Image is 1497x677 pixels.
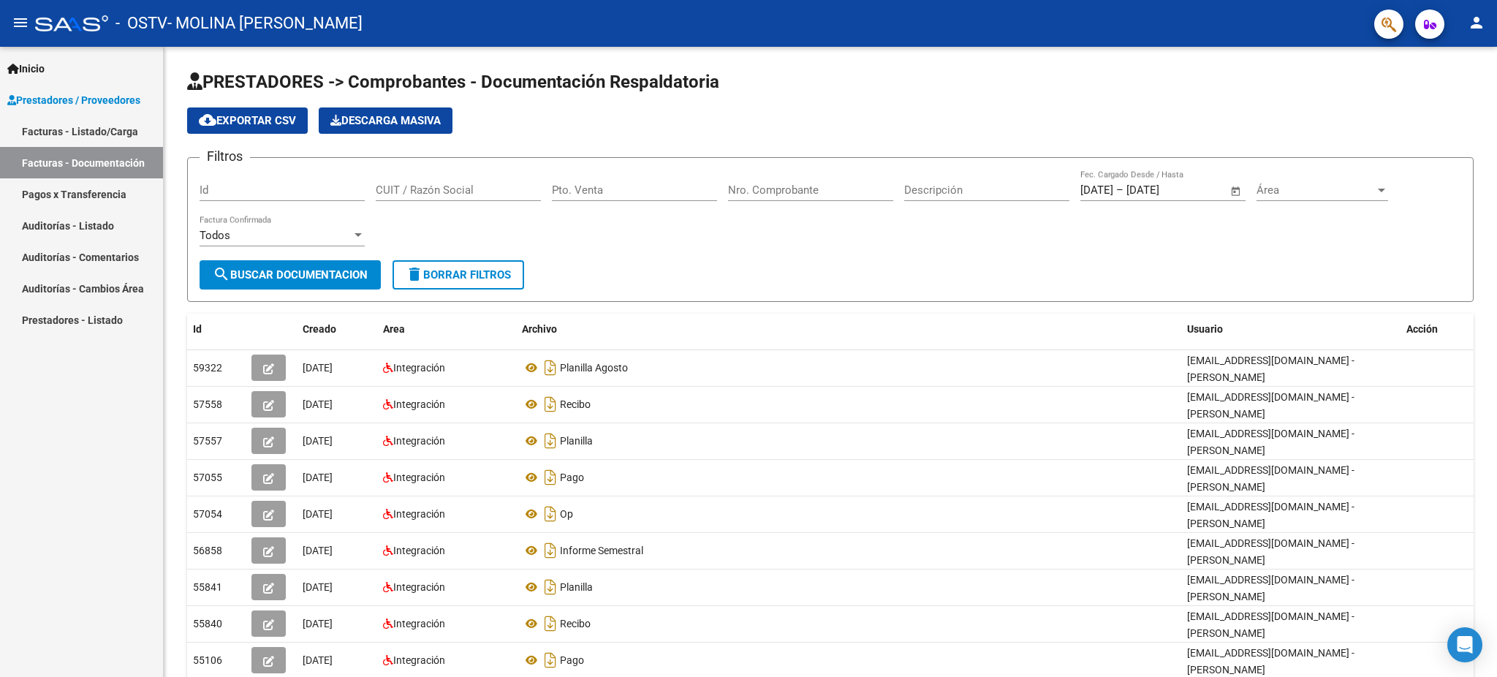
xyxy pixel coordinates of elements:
span: [DATE] [303,618,333,629]
datatable-header-cell: Id [187,314,246,345]
i: Descargar documento [541,539,560,562]
mat-icon: cloud_download [199,111,216,129]
i: Descargar documento [541,393,560,416]
span: Inicio [7,61,45,77]
span: [EMAIL_ADDRESS][DOMAIN_NAME] - [PERSON_NAME] [1187,355,1354,383]
span: Descarga Masiva [330,114,441,127]
span: Op [560,508,573,520]
span: Planilla [560,435,593,447]
span: Exportar CSV [199,114,296,127]
mat-icon: delete [406,265,423,283]
span: Integración [393,545,445,556]
span: Integración [393,581,445,593]
span: Usuario [1187,323,1223,335]
span: Archivo [522,323,557,335]
span: Id [193,323,202,335]
span: 57054 [193,508,222,520]
span: Integración [393,472,445,483]
span: Buscar Documentacion [213,268,368,281]
i: Descargar documento [541,356,560,379]
i: Descargar documento [541,575,560,599]
span: Recibo [560,398,591,410]
span: [EMAIL_ADDRESS][DOMAIN_NAME] - [PERSON_NAME] [1187,647,1354,676]
span: 57557 [193,435,222,447]
span: Todos [200,229,230,242]
mat-icon: search [213,265,230,283]
datatable-header-cell: Creado [297,314,377,345]
mat-icon: person [1468,14,1485,31]
span: [EMAIL_ADDRESS][DOMAIN_NAME] - [PERSON_NAME] [1187,501,1354,529]
span: [DATE] [303,508,333,520]
button: Open calendar [1228,183,1245,200]
span: Pago [560,654,584,666]
span: 55106 [193,654,222,666]
i: Descargar documento [541,429,560,453]
button: Descarga Masiva [319,107,452,134]
i: Descargar documento [541,502,560,526]
span: Planilla Agosto [560,362,628,374]
span: - OSTV [115,7,167,39]
span: Integración [393,398,445,410]
span: Acción [1406,323,1438,335]
span: Integración [393,618,445,629]
span: [DATE] [303,654,333,666]
span: [EMAIL_ADDRESS][DOMAIN_NAME] - [PERSON_NAME] [1187,537,1354,566]
span: Borrar Filtros [406,268,511,281]
button: Buscar Documentacion [200,260,381,290]
span: [EMAIL_ADDRESS][DOMAIN_NAME] - [PERSON_NAME] [1187,610,1354,639]
span: [DATE] [303,435,333,447]
span: 59322 [193,362,222,374]
datatable-header-cell: Acción [1401,314,1474,345]
h3: Filtros [200,146,250,167]
input: Fecha inicio [1080,184,1113,197]
datatable-header-cell: Archivo [516,314,1181,345]
span: [DATE] [303,545,333,556]
span: [DATE] [303,362,333,374]
i: Descargar documento [541,466,560,489]
span: Área [1257,184,1375,197]
span: Integración [393,362,445,374]
span: Prestadores / Proveedores [7,92,140,108]
span: Informe Semestral [560,545,643,556]
span: [DATE] [303,581,333,593]
div: Open Intercom Messenger [1447,627,1482,662]
span: [EMAIL_ADDRESS][DOMAIN_NAME] - [PERSON_NAME] [1187,391,1354,420]
button: Exportar CSV [187,107,308,134]
span: Creado [303,323,336,335]
span: - MOLINA [PERSON_NAME] [167,7,363,39]
span: Integración [393,654,445,666]
span: – [1116,184,1123,197]
span: Planilla [560,581,593,593]
span: 55840 [193,618,222,629]
span: Area [383,323,405,335]
span: [DATE] [303,398,333,410]
datatable-header-cell: Area [377,314,516,345]
span: 57055 [193,472,222,483]
i: Descargar documento [541,648,560,672]
input: Fecha fin [1126,184,1197,197]
span: Integración [393,508,445,520]
span: [EMAIL_ADDRESS][DOMAIN_NAME] - [PERSON_NAME] [1187,574,1354,602]
mat-icon: menu [12,14,29,31]
span: 57558 [193,398,222,410]
span: 55841 [193,581,222,593]
span: Recibo [560,618,591,629]
datatable-header-cell: Usuario [1181,314,1401,345]
span: [EMAIL_ADDRESS][DOMAIN_NAME] - [PERSON_NAME] [1187,464,1354,493]
i: Descargar documento [541,612,560,635]
span: 56858 [193,545,222,556]
span: Pago [560,472,584,483]
span: Integración [393,435,445,447]
span: [DATE] [303,472,333,483]
span: PRESTADORES -> Comprobantes - Documentación Respaldatoria [187,72,719,92]
button: Borrar Filtros [393,260,524,290]
app-download-masive: Descarga masiva de comprobantes (adjuntos) [319,107,452,134]
span: [EMAIL_ADDRESS][DOMAIN_NAME] - [PERSON_NAME] [1187,428,1354,456]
